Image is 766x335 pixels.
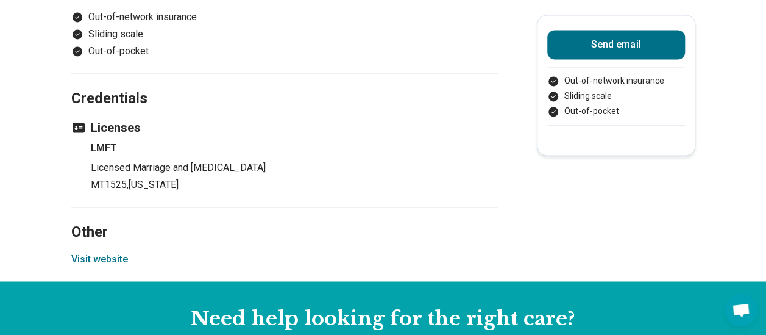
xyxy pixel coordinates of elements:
h2: Other [71,193,498,243]
ul: Payment options [71,10,498,59]
span: , [US_STATE] [127,179,179,190]
li: Out-of-network insurance [71,10,498,24]
li: Out-of-pocket [71,44,498,59]
h4: LMFT [91,141,498,156]
button: Send email [547,30,685,59]
li: Out-of-pocket [547,105,685,118]
p: MT1525 [91,178,498,192]
h3: Licenses [71,119,498,136]
button: Visit website [71,252,128,267]
ul: Payment options [547,74,685,118]
p: Licensed Marriage and [MEDICAL_DATA] [91,160,498,175]
li: Sliding scale [547,90,685,103]
h2: Need help looking for the right care? [10,306,756,331]
div: Open chat [725,294,757,326]
li: Sliding scale [71,27,498,41]
h2: Credentials [71,59,498,109]
li: Out-of-network insurance [547,74,685,87]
